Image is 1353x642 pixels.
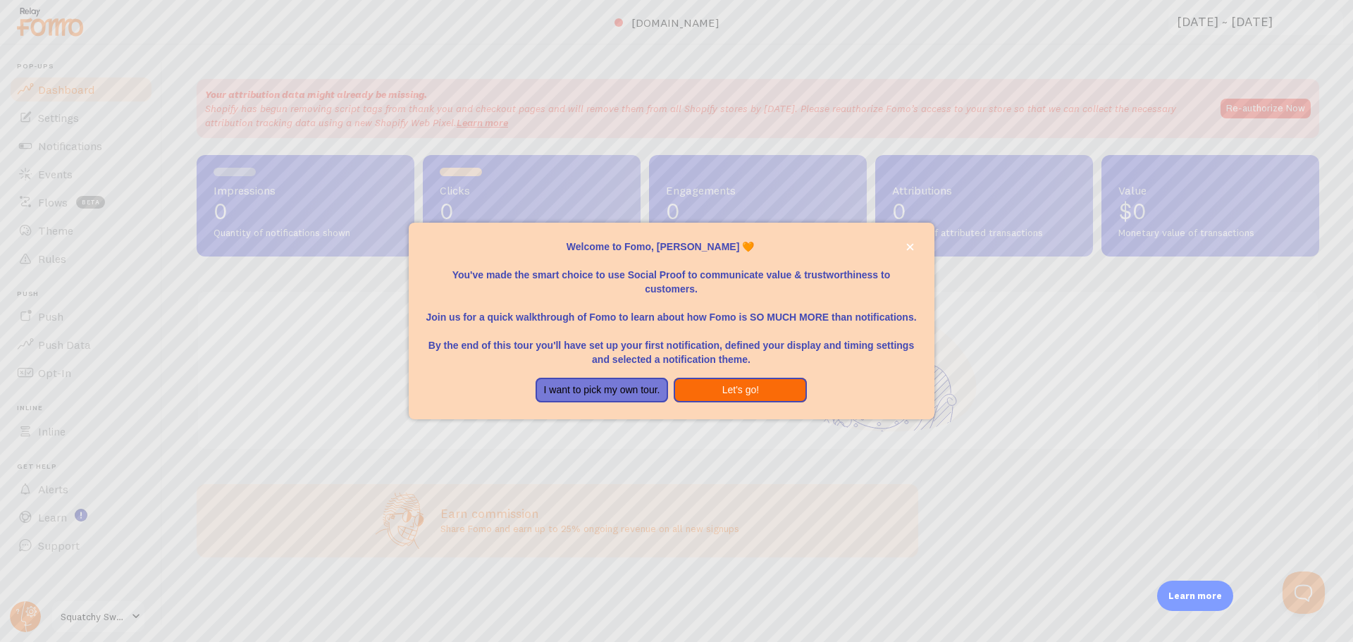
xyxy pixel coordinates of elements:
[426,240,918,254] p: Welcome to Fomo, [PERSON_NAME] 🧡
[536,378,669,403] button: I want to pick my own tour.
[409,223,934,420] div: Welcome to Fomo, Joshua Butcher 🧡You&amp;#39;ve made the smart choice to use Social Proof to comm...
[426,296,918,324] p: Join us for a quick walkthrough of Fomo to learn about how Fomo is SO MUCH MORE than notifications.
[1168,589,1222,603] p: Learn more
[903,240,918,254] button: close,
[426,324,918,366] p: By the end of this tour you'll have set up your first notification, defined your display and timi...
[674,378,807,403] button: Let's go!
[426,254,918,296] p: You've made the smart choice to use Social Proof to communicate value & trustworthiness to custom...
[1157,581,1233,611] div: Learn more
